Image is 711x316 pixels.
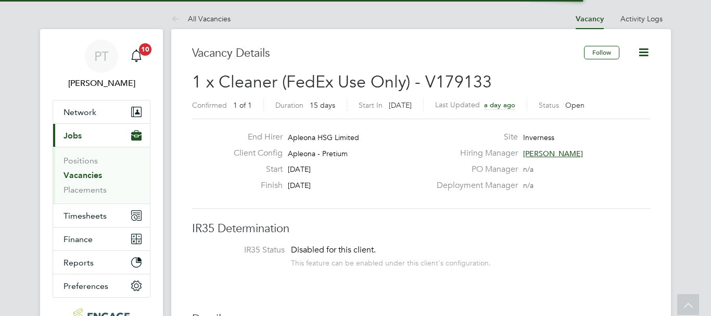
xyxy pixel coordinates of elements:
[435,100,480,109] label: Last Updated
[202,245,285,256] label: IR35 Status
[126,40,147,73] a: 10
[64,211,107,221] span: Timesheets
[64,131,82,141] span: Jobs
[94,49,109,63] span: PT
[291,256,491,268] div: This feature can be enabled under this client's configuration.
[192,100,227,110] label: Confirmed
[523,165,534,174] span: n/a
[620,14,663,23] a: Activity Logs
[192,221,650,236] h3: IR35 Determination
[288,149,348,158] span: Apleona - Pretium
[225,164,283,175] label: Start
[225,148,283,159] label: Client Config
[64,170,102,180] a: Vacancies
[288,133,359,142] span: Apleona HSG Limited
[584,46,619,59] button: Follow
[576,15,604,23] a: Vacancy
[53,40,150,90] a: PT[PERSON_NAME]
[565,100,585,110] span: Open
[64,258,94,268] span: Reports
[430,180,518,191] label: Deployment Manager
[430,164,518,175] label: PO Manager
[430,148,518,159] label: Hiring Manager
[523,133,554,142] span: Inverness
[53,77,150,90] span: Philip Tedstone
[139,43,151,56] span: 10
[53,251,150,274] button: Reports
[523,181,534,190] span: n/a
[64,156,98,166] a: Positions
[64,107,96,117] span: Network
[225,180,283,191] label: Finish
[523,149,583,158] span: [PERSON_NAME]
[288,181,311,190] span: [DATE]
[310,100,335,110] span: 15 days
[64,185,107,195] a: Placements
[288,165,311,174] span: [DATE]
[53,147,150,204] div: Jobs
[430,132,518,143] label: Site
[233,100,252,110] span: 1 of 1
[53,124,150,147] button: Jobs
[64,234,93,244] span: Finance
[192,72,492,92] span: 1 x Cleaner (FedEx Use Only) - V179133
[53,100,150,123] button: Network
[171,14,231,23] a: All Vacancies
[291,245,376,255] span: Disabled for this client.
[53,274,150,297] button: Preferences
[53,227,150,250] button: Finance
[225,132,283,143] label: End Hirer
[539,100,559,110] label: Status
[389,100,412,110] span: [DATE]
[484,100,515,109] span: a day ago
[192,46,584,61] h3: Vacancy Details
[359,100,383,110] label: Start In
[64,281,108,291] span: Preferences
[53,204,150,227] button: Timesheets
[275,100,303,110] label: Duration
